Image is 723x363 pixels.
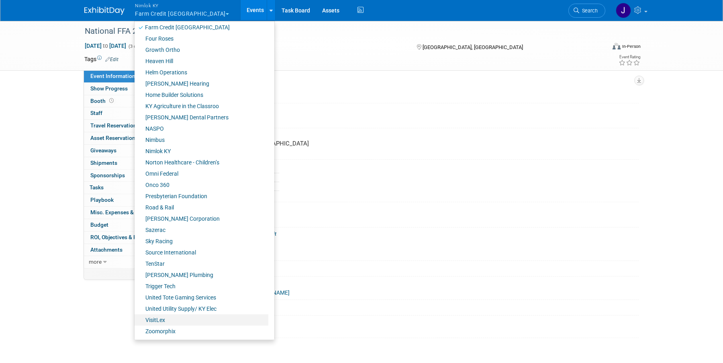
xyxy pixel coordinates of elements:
div: Exhibit Rules: [182,300,639,310]
a: Nimlok KY [135,146,268,157]
span: more [89,258,102,265]
a: Norton Healthcare - Children’s [135,157,268,168]
div: Event Rating [619,55,640,59]
span: Playbook [90,197,114,203]
div: Event Venue Name: [182,103,639,113]
span: Nimlok KY [135,1,229,10]
div: Event Venue Address: [182,128,639,138]
div: Event Notes: [182,316,639,326]
a: Zoomorphix [135,326,268,337]
a: Sky Racing [135,236,268,247]
a: VisitLex [135,314,268,326]
span: Tasks [90,184,104,191]
a: Asset Reservations1 [84,132,167,144]
span: Staff [90,110,102,116]
a: [PERSON_NAME] Plumbing [135,269,268,281]
a: Shipments [84,157,167,169]
a: ROI, Objectives & ROO [84,232,167,244]
span: Misc. Expenses & Credits [90,209,153,215]
span: Shipments [90,160,117,166]
div: Booth Set-up Dates/Times: [182,202,639,213]
span: to [102,43,109,49]
a: [PERSON_NAME] Corporation [135,213,268,224]
span: Giveaways [90,147,116,154]
a: Booth [84,95,167,107]
span: Budget [90,221,108,228]
a: Farm Credit [GEOGRAPHIC_DATA] [135,22,268,33]
a: Event Information [84,70,167,82]
a: Presbyterian Foundation [135,191,268,202]
div: In-Person [622,43,641,49]
span: Event Information [90,73,135,79]
a: Search [568,4,605,18]
a: Edit [105,57,118,62]
a: Giveaways [84,145,167,157]
a: Four Roses [135,33,268,44]
div: Exhibit Hall Floor Plan: [182,277,639,287]
td: Tags [84,55,118,63]
a: NASPO [135,123,268,134]
span: Booth [90,98,115,104]
a: Sazerac [135,224,268,236]
a: Trigger Tech [135,281,268,292]
a: [PERSON_NAME] Dental Partners [135,112,268,123]
a: more [84,256,167,268]
a: Staff [84,107,167,119]
span: Asset Reservations [90,135,146,141]
a: KY Agriculture in the Classroo [135,100,268,112]
a: Sponsorships [84,170,167,182]
a: Omni Federal [135,168,268,179]
a: TenStar [135,258,268,269]
div: [GEOGRAPHIC_DATA] [188,113,633,125]
a: Budget [84,219,167,231]
span: Attachments [90,246,123,253]
span: Search [579,8,598,14]
a: Show Progress [84,83,167,95]
a: Home Builder Solutions [135,89,268,100]
a: Growth Ortho [135,44,268,55]
div: National FFA 2025 [82,24,593,39]
a: Nimbus [135,134,268,146]
div: Booth Dismantle Dates/Times: [182,228,639,238]
span: (3 days) [128,44,145,49]
a: Helm Operations [135,67,268,78]
a: Misc. Expenses & Credits [84,207,167,219]
img: ExhibitDay [84,7,125,15]
span: Travel Reservations [90,122,139,129]
div: Event Website: [182,79,639,90]
a: Travel Reservations [84,120,167,132]
a: Onco 360 [135,179,268,191]
div: Event Format [558,42,641,54]
pre: [GEOGRAPHIC_DATA], [GEOGRAPHIC_DATA] [190,140,363,147]
span: Show Progress [90,85,128,92]
a: Tasks [84,182,167,194]
a: Road & Rail [135,202,268,213]
a: Heaven Hill [135,55,268,67]
img: Format-Inperson.png [613,43,621,49]
a: United Utility Supply/ KY Elec [135,303,268,314]
span: [GEOGRAPHIC_DATA], [GEOGRAPHIC_DATA] [423,44,523,50]
img: Jamie Dunn [616,3,631,18]
div: Exhibitor Prospectus: [182,261,639,271]
div: Exhibit Hall Dates/Times: [182,160,639,170]
a: Playbook [84,194,167,206]
a: Source International [135,247,268,258]
span: [DATE] [DATE] [84,42,127,49]
a: [PERSON_NAME] Hearing [135,78,268,89]
a: Attachments [84,244,167,256]
span: Booth not reserved yet [108,98,115,104]
span: ROI, Objectives & ROO [90,234,144,240]
span: Sponsorships [90,172,125,178]
a: United Tote Gaming Services [135,292,268,303]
